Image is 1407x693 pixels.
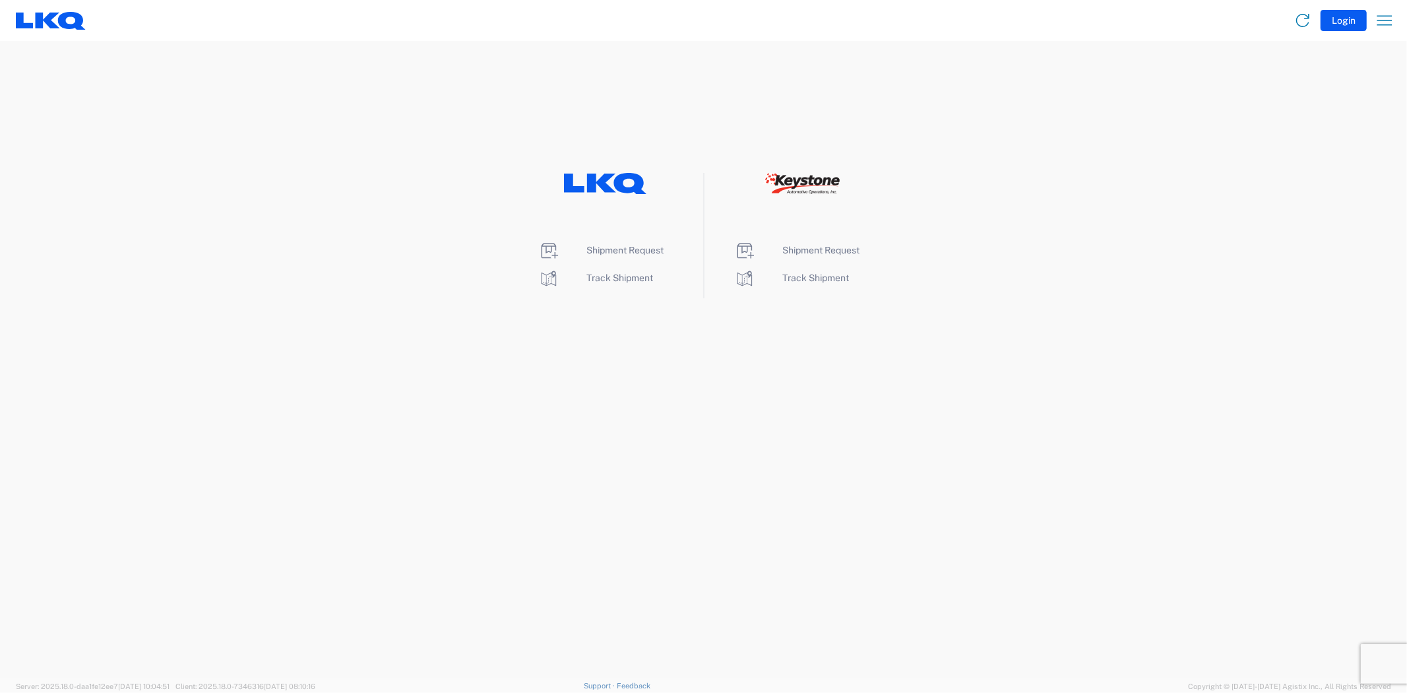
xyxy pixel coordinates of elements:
[587,245,664,255] span: Shipment Request
[118,682,170,690] span: [DATE] 10:04:51
[16,682,170,690] span: Server: 2025.18.0-daa1fe12ee7
[584,682,617,690] a: Support
[538,245,664,255] a: Shipment Request
[264,682,315,690] span: [DATE] 08:10:16
[783,273,850,283] span: Track Shipment
[734,245,860,255] a: Shipment Request
[175,682,315,690] span: Client: 2025.18.0-7346316
[1321,10,1367,31] button: Login
[617,682,650,690] a: Feedback
[734,273,850,283] a: Track Shipment
[783,245,860,255] span: Shipment Request
[1188,680,1391,692] span: Copyright © [DATE]-[DATE] Agistix Inc., All Rights Reserved
[538,273,654,283] a: Track Shipment
[587,273,654,283] span: Track Shipment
